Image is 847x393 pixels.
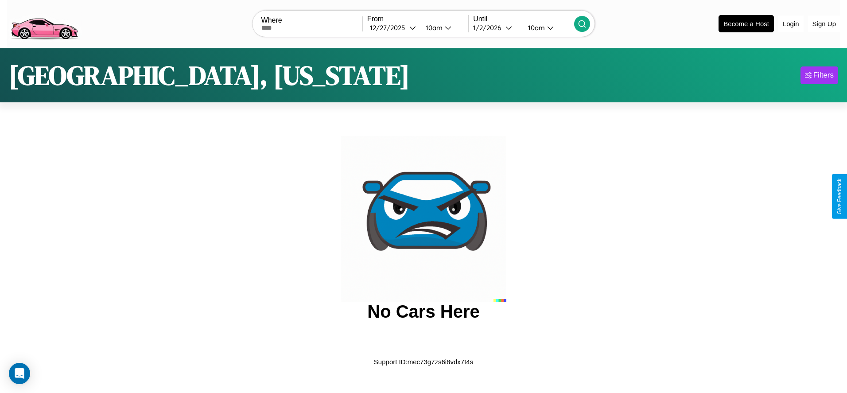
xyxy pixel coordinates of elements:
p: Support ID: mec73g7zs6i8vdx7t4s [374,356,473,368]
h2: No Cars Here [367,302,479,322]
label: Until [473,15,574,23]
div: Open Intercom Messenger [9,363,30,384]
div: Filters [813,71,834,80]
div: 10am [421,23,445,32]
button: Sign Up [808,16,840,32]
h1: [GEOGRAPHIC_DATA], [US_STATE] [9,57,410,93]
button: Filters [800,66,838,84]
img: car [341,136,506,302]
div: 1 / 2 / 2026 [473,23,505,32]
label: Where [261,16,362,24]
button: 12/27/2025 [367,23,419,32]
div: 10am [524,23,547,32]
button: Login [778,16,804,32]
img: logo [7,4,82,42]
label: From [367,15,468,23]
div: 12 / 27 / 2025 [370,23,409,32]
div: Give Feedback [836,179,843,214]
button: 10am [419,23,468,32]
button: 10am [521,23,574,32]
button: Become a Host [719,15,774,32]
